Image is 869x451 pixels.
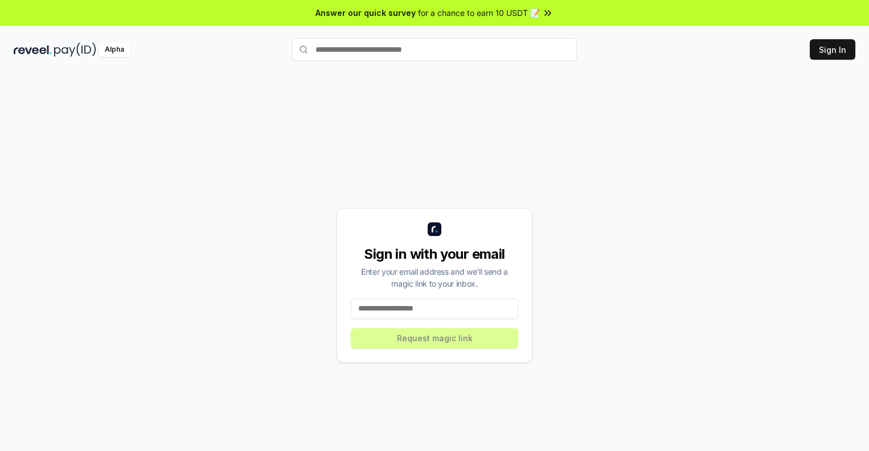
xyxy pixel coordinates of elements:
[54,43,96,57] img: pay_id
[428,222,441,236] img: logo_small
[351,266,518,289] div: Enter your email address and we’ll send a magic link to your inbox.
[351,245,518,263] div: Sign in with your email
[315,7,416,19] span: Answer our quick survey
[14,43,52,57] img: reveel_dark
[810,39,855,60] button: Sign In
[418,7,540,19] span: for a chance to earn 10 USDT 📝
[99,43,130,57] div: Alpha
